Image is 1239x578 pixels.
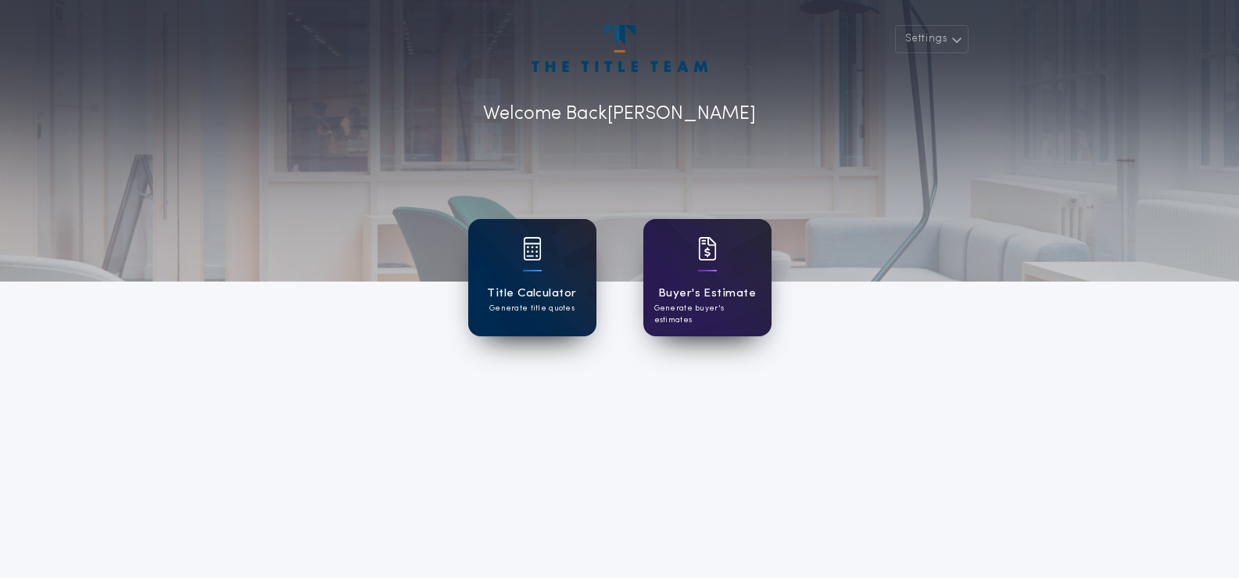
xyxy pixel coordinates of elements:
[895,25,969,53] button: Settings
[654,303,761,326] p: Generate buyer's estimates
[487,285,576,303] h1: Title Calculator
[698,237,717,260] img: card icon
[643,219,772,336] a: card iconBuyer's EstimateGenerate buyer's estimates
[523,237,542,260] img: card icon
[532,25,707,72] img: account-logo
[489,303,575,314] p: Generate title quotes
[658,285,756,303] h1: Buyer's Estimate
[468,219,596,336] a: card iconTitle CalculatorGenerate title quotes
[483,100,756,128] p: Welcome Back [PERSON_NAME]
